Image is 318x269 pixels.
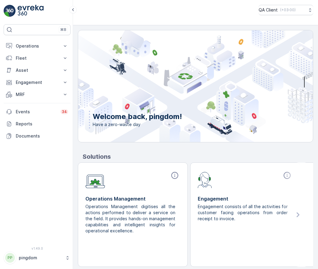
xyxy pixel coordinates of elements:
[259,5,313,15] button: QA Client(+03:00)
[85,195,180,202] p: Operations Management
[4,106,71,118] a: Events34
[62,109,67,114] p: 34
[4,251,71,264] button: PPpingdom
[4,130,71,142] a: Documents
[16,79,58,85] p: Engagement
[4,64,71,76] button: Asset
[16,121,68,127] p: Reports
[198,195,293,202] p: Engagement
[16,133,68,139] p: Documents
[19,255,62,261] p: pingdom
[4,40,71,52] button: Operations
[4,247,71,250] span: v 1.49.0
[16,55,58,61] p: Fleet
[4,118,71,130] a: Reports
[51,30,313,142] img: city illustration
[4,5,16,17] img: logo
[4,76,71,88] button: Engagement
[16,43,58,49] p: Operations
[93,112,182,121] p: Welcome back, pingdom!
[4,88,71,101] button: MRF
[85,171,105,188] img: module-icon
[16,109,57,115] p: Events
[280,8,296,12] p: ( +03:00 )
[93,121,182,128] span: Have a zero-waste day
[4,52,71,64] button: Fleet
[60,27,66,32] p: ⌘B
[18,5,44,17] img: logo_light-DOdMpM7g.png
[16,67,58,73] p: Asset
[83,152,313,161] p: Solutions
[259,7,278,13] p: QA Client
[16,91,58,98] p: MRF
[5,253,15,263] div: PP
[198,204,288,222] p: Engagement consists of all the activities for customer facing operations from order receipt to in...
[85,204,175,234] p: Operations Management digitises all the actions performed to deliver a service on the field. It p...
[198,171,212,188] img: module-icon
